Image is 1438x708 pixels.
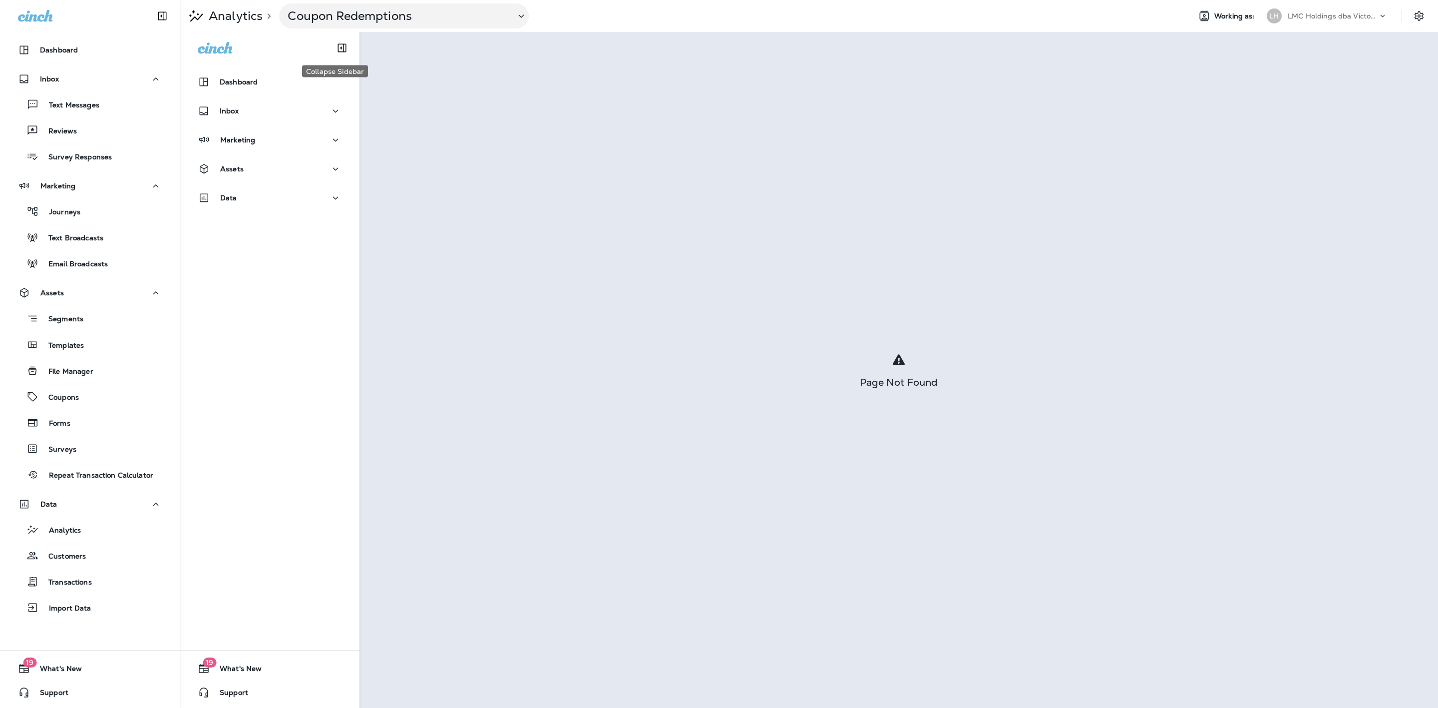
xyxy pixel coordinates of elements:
[23,626,36,636] span: 19
[10,683,170,703] button: Support
[40,500,57,508] p: Data
[10,201,170,222] button: Journeys
[10,283,170,303] button: Assets
[10,597,170,618] button: Import Data
[40,104,75,112] p: Marketing
[10,627,170,647] button: 19What's New
[38,341,84,351] p: Templates
[10,40,170,60] button: Dashboard
[38,393,79,403] p: Coupons
[38,315,83,325] p: Segments
[40,289,64,297] p: Assets
[148,6,176,26] button: Collapse Sidebar
[39,526,81,536] p: Analytics
[38,153,112,162] p: Survey Responses
[1288,12,1378,20] p: LMC Holdings dba Victory Lane Quick Oil Change
[38,127,77,136] p: Reviews
[10,227,170,248] button: Text Broadcasts
[10,519,170,540] button: Analytics
[10,651,170,671] button: Support
[10,308,170,329] button: Segments
[10,253,170,274] button: Email Broadcasts
[122,33,188,45] div: Collapse Sidebar
[10,334,170,355] button: Templates
[10,156,170,176] button: Data
[30,657,68,669] span: Support
[40,162,57,170] p: Data
[38,367,93,377] p: File Manager
[40,133,64,141] p: Assets
[10,360,170,381] button: File Manager
[10,69,170,89] button: Inbox
[30,665,82,677] span: What's New
[10,412,170,433] button: Forms
[10,94,170,115] button: Text Messages
[10,120,170,141] button: Reviews
[38,578,92,588] p: Transactions
[39,101,99,110] p: Text Messages
[40,46,78,54] p: Dashboard
[180,346,1258,354] div: Page Not Found
[10,438,170,459] button: Surveys
[205,8,263,23] p: Analytics
[39,471,153,481] p: Repeat Transaction Calculator
[263,12,271,20] p: >
[38,552,86,562] p: Customers
[38,445,76,455] p: Surveys
[39,604,91,614] p: Import Data
[10,98,170,118] button: Marketing
[10,386,170,407] button: Coupons
[40,75,59,83] p: Inbox
[10,571,170,592] button: Transactions
[10,545,170,566] button: Customers
[23,658,36,668] span: 19
[1410,7,1428,25] button: Settings
[1267,8,1282,23] div: LH
[38,234,103,243] p: Text Broadcasts
[10,127,170,147] button: Assets
[30,689,68,701] span: Support
[10,146,170,167] button: Survey Responses
[1214,12,1257,20] span: Working as:
[10,494,170,514] button: Data
[39,208,80,217] p: Journeys
[10,176,170,196] button: Marketing
[39,419,70,429] p: Forms
[10,659,170,679] button: 19What's New
[10,464,170,485] button: Repeat Transaction Calculator
[30,633,82,645] span: What's New
[288,8,507,23] p: Coupon Redemptions
[38,260,108,269] p: Email Broadcasts
[40,182,75,190] p: Marketing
